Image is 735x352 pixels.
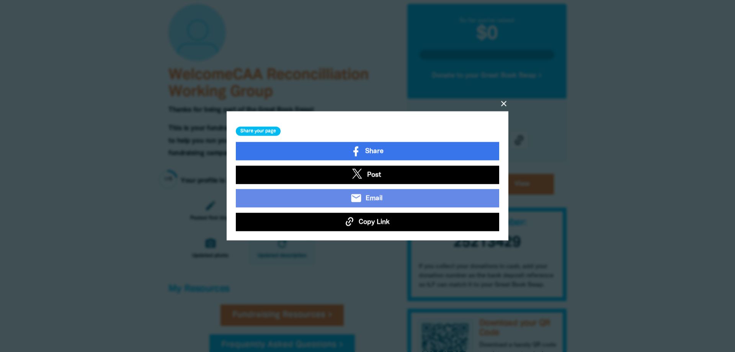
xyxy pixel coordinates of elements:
[236,189,499,208] a: emailEmail
[236,213,499,231] button: Copy Link
[350,193,362,205] i: email
[359,217,390,227] span: Copy Link
[365,146,384,156] span: Share
[367,170,381,180] span: Post
[499,99,508,108] button: close
[236,127,281,136] h3: Share your page
[236,142,499,160] a: Share
[236,166,499,184] a: Post
[366,193,383,203] span: Email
